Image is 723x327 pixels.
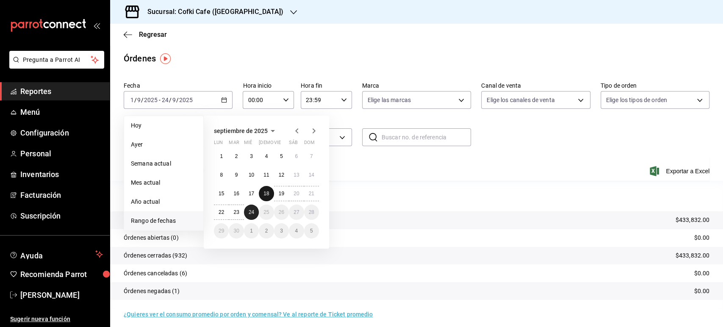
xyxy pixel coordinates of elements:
span: - [159,97,161,103]
span: Inventarios [20,169,103,180]
button: 16 de septiembre de 2025 [229,186,244,201]
p: Resumen [124,191,709,201]
abbr: 24 de septiembre de 2025 [249,209,254,215]
input: -- [161,97,169,103]
abbr: 18 de septiembre de 2025 [263,191,269,197]
button: 1 de septiembre de 2025 [214,149,229,164]
span: Menú [20,106,103,118]
span: Año actual [131,197,197,206]
button: 28 de septiembre de 2025 [304,205,319,220]
p: $0.00 [694,233,709,242]
button: 3 de octubre de 2025 [274,223,289,238]
span: Personal [20,148,103,159]
abbr: 3 de septiembre de 2025 [250,153,253,159]
span: Facturación [20,189,103,201]
button: 4 de septiembre de 2025 [259,149,274,164]
span: Elige las marcas [368,96,411,104]
p: Órdenes canceladas (6) [124,269,187,278]
abbr: 12 de septiembre de 2025 [279,172,284,178]
abbr: 22 de septiembre de 2025 [219,209,224,215]
button: open_drawer_menu [93,22,100,29]
input: -- [137,97,141,103]
abbr: 1 de octubre de 2025 [250,228,253,234]
abbr: 21 de septiembre de 2025 [309,191,314,197]
abbr: miércoles [244,140,252,149]
span: Rango de fechas [131,216,197,225]
abbr: 13 de septiembre de 2025 [294,172,299,178]
p: Órdenes cerradas (932) [124,251,187,260]
button: 8 de septiembre de 2025 [214,167,229,183]
abbr: 17 de septiembre de 2025 [249,191,254,197]
abbr: sábado [289,140,298,149]
abbr: 11 de septiembre de 2025 [263,172,269,178]
button: 11 de septiembre de 2025 [259,167,274,183]
span: septiembre de 2025 [214,127,268,134]
button: 2 de octubre de 2025 [259,223,274,238]
span: / [134,97,137,103]
input: -- [130,97,134,103]
button: 17 de septiembre de 2025 [244,186,259,201]
button: 20 de septiembre de 2025 [289,186,304,201]
abbr: 4 de octubre de 2025 [295,228,298,234]
p: Órdenes negadas (1) [124,287,180,296]
button: 6 de septiembre de 2025 [289,149,304,164]
abbr: 2 de septiembre de 2025 [235,153,238,159]
label: Canal de venta [481,83,590,89]
abbr: 23 de septiembre de 2025 [233,209,239,215]
abbr: martes [229,140,239,149]
button: Regresar [124,30,167,39]
button: 7 de septiembre de 2025 [304,149,319,164]
label: Marca [362,83,471,89]
label: Fecha [124,83,233,89]
abbr: viernes [274,140,281,149]
span: Elige los canales de venta [487,96,554,104]
abbr: 4 de septiembre de 2025 [265,153,268,159]
label: Hora fin [301,83,352,89]
button: septiembre de 2025 [214,126,278,136]
span: Reportes [20,86,103,97]
p: $0.00 [694,287,709,296]
img: Tooltip marker [160,53,171,64]
span: Regresar [139,30,167,39]
span: Configuración [20,127,103,139]
abbr: 16 de septiembre de 2025 [233,191,239,197]
button: Exportar a Excel [651,166,709,176]
button: 18 de septiembre de 2025 [259,186,274,201]
button: 29 de septiembre de 2025 [214,223,229,238]
label: Tipo de orden [601,83,709,89]
span: Mes actual [131,178,197,187]
input: ---- [179,97,193,103]
button: 1 de octubre de 2025 [244,223,259,238]
span: Ayer [131,140,197,149]
button: 14 de septiembre de 2025 [304,167,319,183]
button: 25 de septiembre de 2025 [259,205,274,220]
abbr: 15 de septiembre de 2025 [219,191,224,197]
abbr: 2 de octubre de 2025 [265,228,268,234]
span: / [169,97,172,103]
h3: Sucursal: Cofki Cafe ([GEOGRAPHIC_DATA]) [141,7,283,17]
button: 12 de septiembre de 2025 [274,167,289,183]
p: $0.00 [694,269,709,278]
input: Buscar no. de referencia [382,129,471,146]
abbr: 1 de septiembre de 2025 [220,153,223,159]
abbr: 28 de septiembre de 2025 [309,209,314,215]
span: [PERSON_NAME] [20,289,103,301]
button: 9 de septiembre de 2025 [229,167,244,183]
abbr: 5 de octubre de 2025 [310,228,313,234]
abbr: 14 de septiembre de 2025 [309,172,314,178]
span: Elige los tipos de orden [606,96,667,104]
abbr: 5 de septiembre de 2025 [280,153,283,159]
button: 26 de septiembre de 2025 [274,205,289,220]
button: 2 de septiembre de 2025 [229,149,244,164]
button: 3 de septiembre de 2025 [244,149,259,164]
span: Ayuda [20,249,92,259]
abbr: 20 de septiembre de 2025 [294,191,299,197]
span: Pregunta a Parrot AI [23,55,91,64]
abbr: 25 de septiembre de 2025 [263,209,269,215]
abbr: 27 de septiembre de 2025 [294,209,299,215]
abbr: 8 de septiembre de 2025 [220,172,223,178]
label: Hora inicio [243,83,294,89]
div: Órdenes [124,52,156,65]
span: Suscripción [20,210,103,222]
input: ---- [144,97,158,103]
